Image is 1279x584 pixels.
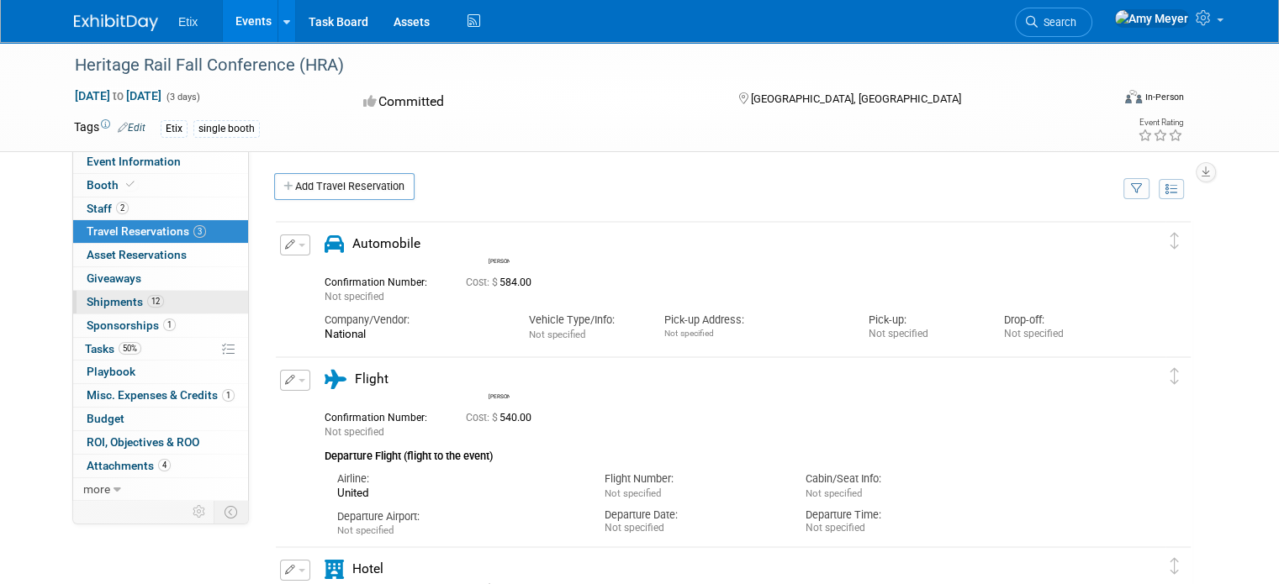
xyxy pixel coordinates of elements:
[1144,91,1184,103] div: In-Person
[605,471,780,487] div: Flight Number:
[806,471,981,487] div: Cabin/Seat Info:
[1171,368,1179,385] i: Click and drag to move item
[87,388,235,402] span: Misc. Expenses & Credits
[1131,184,1143,195] i: Filter by Traveler
[325,313,503,328] div: Company/Vendor:
[83,482,110,496] span: more
[466,412,499,424] span: Cost: $
[489,391,510,400] div: Amy Meyer
[87,435,199,449] span: ROI, Objectives & ROO
[73,197,248,220] a: Staff2
[484,232,514,265] div: Amy Meyer
[325,439,1115,465] div: Departure Flight (flight to the event)
[806,508,981,523] div: Departure Time:
[1171,233,1179,250] i: Click and drag to move item
[325,560,344,579] i: Hotel
[87,365,135,378] span: Playbook
[528,329,584,340] span: Not specified
[73,174,248,197] a: Booth
[466,276,499,288] span: Cost: $
[528,313,639,328] div: Vehicle Type/Info:
[73,478,248,501] a: more
[87,224,206,238] span: Travel Reservations
[87,271,141,285] span: Giveaways
[325,426,384,438] span: Not specified
[806,522,981,534] div: Not specified
[1038,16,1076,29] span: Search
[193,225,206,238] span: 3
[73,408,248,430] a: Budget
[73,220,248,243] a: Travel Reservations3
[869,328,980,340] div: Not specified
[74,14,158,31] img: ExhibitDay
[605,522,780,534] div: Not specified
[110,89,126,103] span: to
[1004,328,1115,340] div: Not specified
[165,92,200,103] span: (3 days)
[274,173,415,200] a: Add Travel Reservation
[489,255,510,265] div: Amy Meyer
[664,313,843,328] div: Pick-up Address:
[185,501,214,523] td: Personalize Event Tab Strip
[178,15,198,29] span: Etix
[337,524,394,536] span: Not specified
[85,342,141,355] span: Tasks
[74,118,145,138] td: Tags
[161,120,188,138] div: Etix
[193,120,260,138] div: single booth
[664,329,714,338] span: Not specified
[484,367,514,400] div: Amy Meyer
[87,178,138,192] span: Booth
[1114,9,1189,28] img: Amy Meyer
[87,248,187,261] span: Asset Reservations
[87,155,181,168] span: Event Information
[325,407,441,424] div: Confirmation Number:
[466,276,538,288] span: 584.00
[69,50,1090,81] div: Heritage Rail Fall Conference (HRA)
[222,389,235,402] span: 1
[73,455,248,477] a: Attachments4
[352,236,420,251] span: Automobile
[87,295,164,308] span: Shipments
[337,509,579,524] div: Departure Airport:
[73,360,248,383] a: Playbook
[73,150,248,173] a: Event Information
[87,318,176,332] span: Sponsorships
[73,314,248,337] a: Sponsorships1
[337,487,579,501] div: United
[337,471,579,487] div: Airline:
[1020,87,1184,113] div: Event Format
[1138,118,1183,127] div: Event Rating
[214,501,249,523] td: Toggle Event Tabs
[73,291,248,313] a: Shipments12
[87,202,129,215] span: Staff
[1015,8,1092,37] a: Search
[325,370,346,389] i: Flight
[489,232,512,255] img: Amy Meyer
[87,459,171,472] span: Attachments
[325,234,344,254] i: Automobile
[73,384,248,407] a: Misc. Expenses & Credits1
[116,202,129,214] span: 2
[73,244,248,266] a: Asset Reservations
[489,367,512,391] img: Amy Meyer
[126,180,135,189] i: Booth reservation complete
[751,92,961,105] span: [GEOGRAPHIC_DATA], [GEOGRAPHIC_DATA]
[73,431,248,454] a: ROI, Objectives & ROO
[147,295,164,308] span: 12
[352,561,383,576] span: Hotel
[158,459,171,471] span: 4
[74,88,162,103] span: [DATE] [DATE]
[489,557,512,581] img: Amy Meyer
[118,122,145,134] a: Edit
[605,508,780,523] div: Departure Date:
[605,487,661,499] span: Not specified
[1125,90,1142,103] img: Format-Inperson.png
[869,313,980,328] div: Pick-up:
[1171,558,1179,575] i: Click and drag to move item
[325,291,384,303] span: Not specified
[325,328,503,342] div: National
[87,412,124,425] span: Budget
[163,318,176,331] span: 1
[73,338,248,360] a: Tasks50%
